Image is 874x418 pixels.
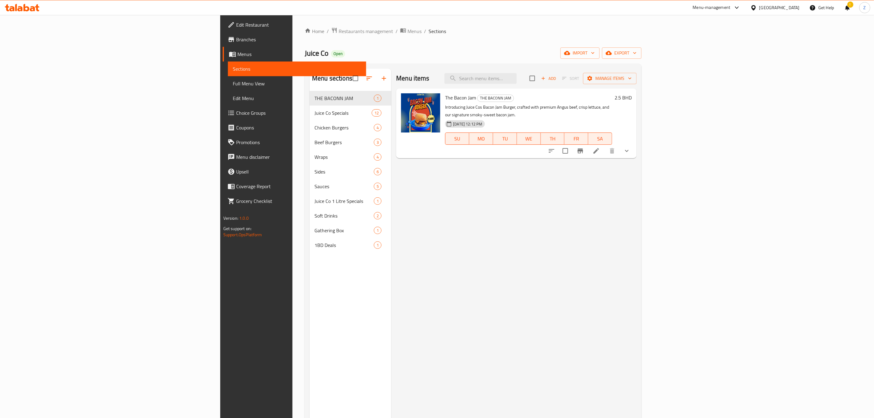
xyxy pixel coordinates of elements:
[362,71,377,86] span: Sort sections
[602,47,642,59] button: export
[605,144,619,158] button: delete
[607,49,637,57] span: export
[374,168,381,175] div: items
[223,214,238,222] span: Version:
[444,73,517,84] input: search
[759,4,800,11] div: [GEOGRAPHIC_DATA]
[223,225,251,233] span: Get support on:
[583,73,637,84] button: Manage items
[448,134,467,143] span: SU
[223,150,366,164] a: Menu disclaimer
[223,179,366,194] a: Coverage Report
[374,139,381,146] div: items
[233,80,361,87] span: Full Menu View
[469,132,493,145] button: MO
[558,74,583,83] span: Select section first
[374,124,381,131] div: items
[223,17,366,32] a: Edit Restaurant
[228,62,366,76] a: Sections
[305,27,642,35] nav: breadcrumb
[236,168,361,175] span: Upsell
[560,47,600,59] button: import
[445,93,476,102] span: The Bacon Jam
[543,134,562,143] span: TH
[310,223,391,238] div: Gathering Box1
[310,238,391,252] div: 1BD Deals1
[314,124,374,131] span: Chicken Burgers
[314,212,374,219] span: Soft Drinks
[623,147,630,155] svg: Show Choices
[310,91,391,106] div: THE BACONN JAM1
[236,36,361,43] span: Branches
[396,74,430,83] h2: Menu items
[236,183,361,190] span: Coverage Report
[424,28,426,35] li: /
[374,227,381,234] div: items
[493,132,517,145] button: TU
[478,95,514,102] span: THE BACONN JAM
[401,93,440,132] img: The Bacon Jam
[236,21,361,28] span: Edit Restaurant
[314,139,374,146] span: Beef Burgers
[477,95,514,102] div: THE BACONN JAM
[228,91,366,106] a: Edit Menu
[451,121,485,127] span: [DATE] 12:12 PM
[591,134,610,143] span: SA
[314,109,372,117] span: Juice Co Specials
[310,120,391,135] div: Chicken Burgers4
[314,95,374,102] span: THE BACONN JAM
[314,227,374,234] span: Gathering Box
[236,109,361,117] span: Choice Groups
[223,106,366,120] a: Choice Groups
[593,147,600,155] a: Edit menu item
[223,120,366,135] a: Coupons
[310,208,391,223] div: Soft Drinks2
[310,135,391,150] div: Beef Burgers3
[544,144,559,158] button: sort-choices
[445,103,612,119] p: Introducing Juice Cos Bacon Jam Burger, crafted with premium Angus beef, crisp lettuce, and our s...
[314,153,374,161] span: Wraps
[615,93,632,102] h6: 2.5 BHD
[374,241,381,249] div: items
[374,153,381,161] div: items
[588,75,632,82] span: Manage items
[310,164,391,179] div: Sides6
[374,125,381,131] span: 4
[374,95,381,102] div: items
[374,213,381,219] span: 2
[314,183,374,190] div: Sauces
[314,241,374,249] span: 1BD Deals
[619,144,634,158] button: show more
[539,74,558,83] button: Add
[233,95,361,102] span: Edit Menu
[310,88,391,255] nav: Menu sections
[310,179,391,194] div: Sauces5
[372,109,381,117] div: items
[588,132,612,145] button: SA
[472,134,491,143] span: MO
[693,4,731,11] div: Menu-management
[314,197,374,205] span: Juice Co 1 Litre Specials
[236,197,361,205] span: Grocery Checklist
[223,32,366,47] a: Branches
[372,110,381,116] span: 12
[374,212,381,219] div: items
[374,198,381,204] span: 1
[374,197,381,205] div: items
[407,28,422,35] span: Menus
[564,132,588,145] button: FR
[314,168,374,175] span: Sides
[310,150,391,164] div: Wraps4
[396,28,398,35] li: /
[223,47,366,62] a: Menus
[374,228,381,233] span: 1
[237,50,361,58] span: Menus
